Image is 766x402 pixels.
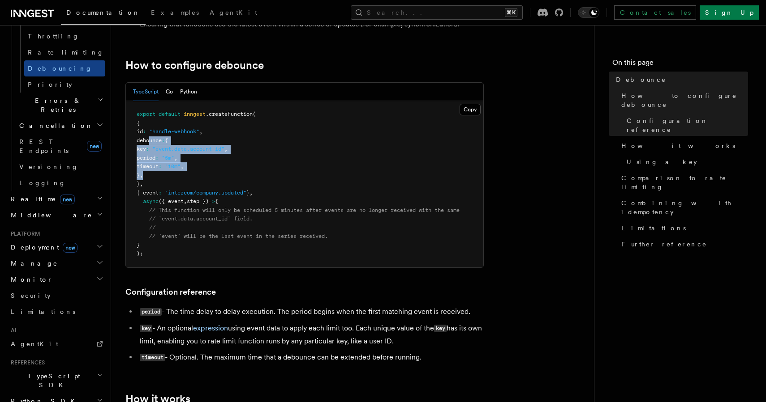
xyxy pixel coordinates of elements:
a: AgentKit [7,336,105,352]
span: Limitations [11,308,75,315]
a: How to configure debounce [125,59,264,72]
a: Further reference [618,236,748,252]
span: Examples [151,9,199,16]
code: timeout [140,354,165,361]
button: Deploymentnew [7,239,105,255]
span: .createFunction [206,111,253,117]
button: TypeScript SDK [7,368,105,393]
button: Go [166,83,173,101]
a: expression [193,324,228,332]
a: Debouncing [24,60,105,76]
span: : [162,137,165,144]
span: Further reference [621,240,707,249]
span: new [60,195,75,204]
code: period [140,308,162,316]
span: , [140,172,143,178]
span: , [174,155,177,161]
button: Search...⌘K [351,5,523,20]
a: Configuration reference [623,113,748,138]
li: - An optional using event data to apply each limit too. Each unique value of the has its own limi... [137,322,484,347]
a: Debounce [612,72,748,88]
button: Cancellation [16,118,105,134]
a: REST Endpointsnew [16,134,105,159]
button: Middleware [7,207,105,223]
span: AgentKit [210,9,257,16]
a: Examples [146,3,204,24]
a: Throttling [24,28,105,44]
button: Monitor [7,271,105,288]
span: : [146,146,149,152]
span: , [224,146,228,152]
a: Configuration reference [125,286,216,298]
span: , [250,190,253,196]
span: ({ event [159,198,184,204]
a: AgentKit [204,3,263,24]
button: Realtimenew [7,191,105,207]
span: Limitations [621,224,686,233]
span: Deployment [7,243,77,252]
span: How it works [621,141,735,150]
span: { [165,137,168,144]
span: Cancellation [16,121,93,130]
li: - Optional. The maximum time that a debounce can be extended before running. [137,351,484,364]
span: REST Endpoints [19,138,69,154]
span: ); [137,250,143,257]
span: Using a key [627,157,697,166]
span: // [149,224,155,231]
a: Logging [16,175,105,191]
span: Versioning [19,163,78,170]
span: // `event` will be the last event in the series received. [149,233,328,239]
span: } [137,242,140,248]
span: : [159,190,162,196]
a: Rate limiting [24,44,105,60]
a: Combining with idempotency [618,195,748,220]
kbd: ⌘K [505,8,517,17]
span: : [159,163,162,169]
button: Errors & Retries [16,93,105,118]
a: Sign Up [700,5,759,20]
span: Priority [28,81,72,88]
a: Documentation [61,3,146,25]
span: Platform [7,230,40,237]
span: id [137,128,143,135]
span: new [87,141,102,152]
button: Toggle dark mode [578,7,599,18]
span: "handle-webhook" [149,128,199,135]
span: Logging [19,179,66,186]
span: ( [253,111,256,117]
span: References [7,359,45,366]
a: How to configure debounce [618,88,748,113]
span: : [143,128,146,135]
span: Monitor [7,275,53,284]
span: , [181,163,184,169]
span: How to configure debounce [621,91,748,109]
a: Limitations [618,220,748,236]
span: } [246,190,250,196]
button: Manage [7,255,105,271]
span: Throttling [28,33,79,40]
span: Security [11,292,51,299]
code: key [140,325,152,332]
code: key [434,325,447,332]
span: Errors & Retries [16,96,97,114]
span: { [215,198,218,204]
li: - The time delay to delay execution. The period begins when the first matching event is received. [137,305,484,318]
span: "5m" [162,155,174,161]
span: , [184,198,187,204]
span: { event [137,190,159,196]
span: step }) [187,198,209,204]
span: Configuration reference [627,116,748,134]
span: "intercom/company.updated" [165,190,246,196]
span: Manage [7,259,58,268]
span: , [199,128,202,135]
span: // `event.data.account_id` field. [149,216,253,222]
a: Limitations [7,304,105,320]
a: Comparison to rate limiting [618,170,748,195]
span: Debouncing [28,65,92,72]
a: Security [7,288,105,304]
span: AI [7,327,17,334]
span: Combining with idempotency [621,199,748,216]
span: } [137,181,140,187]
button: Copy [460,104,481,115]
span: default [159,111,181,117]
